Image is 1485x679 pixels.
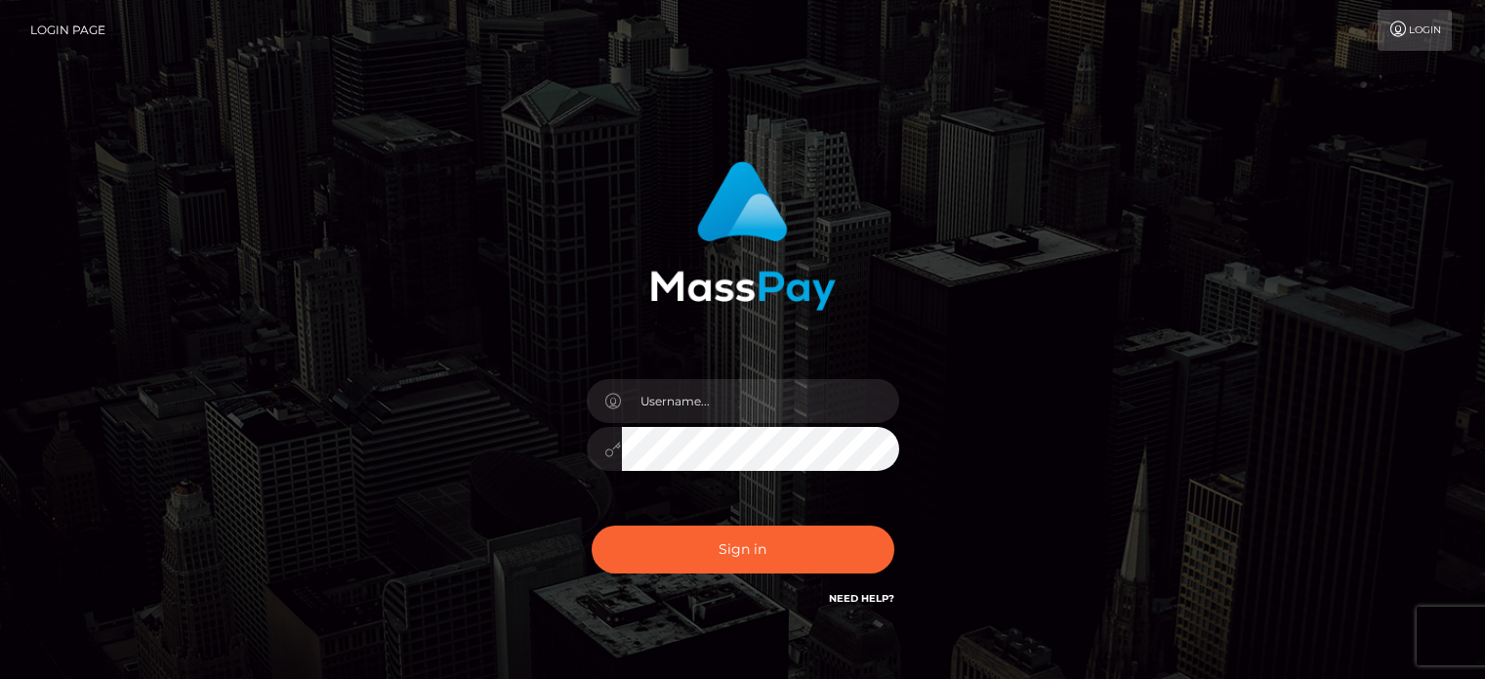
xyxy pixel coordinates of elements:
[622,379,899,423] input: Username...
[592,526,894,573] button: Sign in
[30,10,105,51] a: Login Page
[650,161,836,311] img: MassPay Login
[829,592,894,605] a: Need Help?
[1378,10,1452,51] a: Login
